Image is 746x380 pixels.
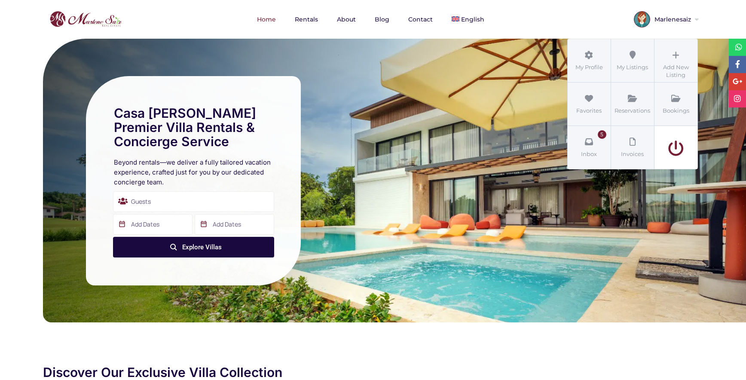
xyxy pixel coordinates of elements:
[654,126,697,169] a: Log Out
[650,16,693,22] span: Marlenesaiz
[654,83,697,126] a: Bookings
[47,9,124,30] img: logo
[113,191,274,212] div: Guests
[568,83,611,126] a: Favorites
[114,106,273,149] h1: Casa [PERSON_NAME] Premier Villa Rentals & Concierge Service
[113,237,274,257] button: Explore Villas
[654,39,697,82] a: Add New Listing
[611,83,654,126] a: Reservations
[611,126,654,169] a: Invoices
[43,365,703,380] h2: Discover Our Exclusive Villa Collection
[114,157,273,187] h2: Beyond rentals—we deliver a fully tailored vacation experience, crafted just for you by our dedic...
[611,39,654,82] a: My Listings
[461,15,484,23] span: English
[568,39,611,82] a: My Profile
[195,214,274,235] input: Add Dates
[568,126,611,169] a: 5 Inbox
[598,130,606,139] div: 5
[113,214,193,235] input: Add Dates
